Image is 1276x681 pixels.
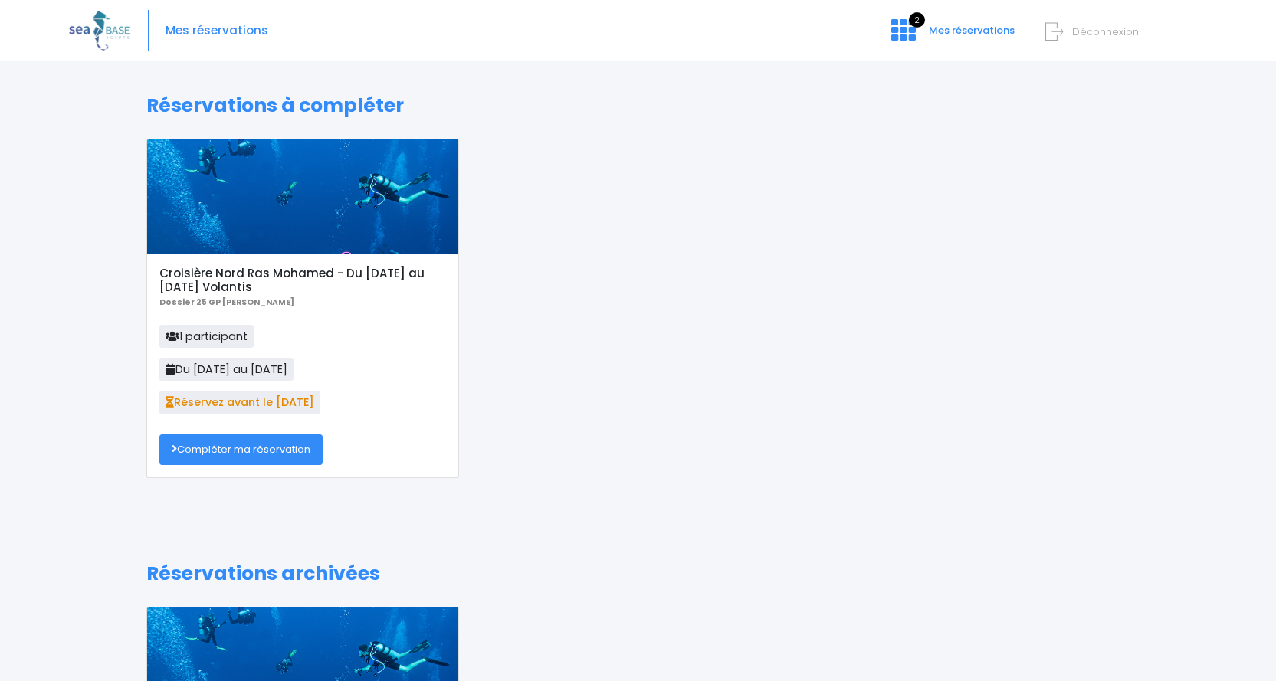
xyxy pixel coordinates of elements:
span: 1 participant [159,325,254,348]
h1: Réservations à compléter [146,94,1130,117]
span: Mes réservations [929,23,1015,38]
span: Du [DATE] au [DATE] [159,358,294,381]
h5: Croisière Nord Ras Mohamed - Du [DATE] au [DATE] Volantis [159,267,445,294]
span: Déconnexion [1072,25,1139,39]
b: Dossier 25 GP [PERSON_NAME] [159,296,294,308]
span: Réservez avant le [DATE] [159,391,320,414]
h1: Réservations archivées [146,562,1130,585]
span: 2 [909,12,925,28]
a: Compléter ma réservation [159,434,323,465]
a: 2 Mes réservations [879,28,1024,43]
